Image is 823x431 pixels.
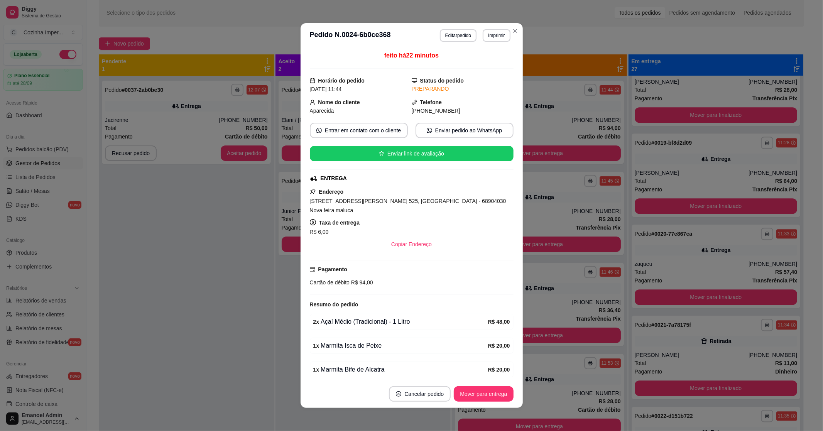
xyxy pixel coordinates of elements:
div: Marmita Isca de Peixe [313,341,488,350]
strong: 1 x [313,343,319,349]
span: R$ 94,00 [350,279,373,286]
div: Açaí Médio (Tradicional) - 1 Litro [313,317,488,326]
div: ENTREGA [321,174,347,183]
strong: 2 x [313,319,319,325]
span: credit-card [310,267,315,272]
strong: Endereço [319,189,344,195]
button: Editarpedido [440,29,477,42]
h3: Pedido N. 0024-6b0ce368 [310,29,391,42]
span: pushpin [310,188,316,194]
strong: R$ 20,00 [488,367,510,373]
strong: R$ 20,00 [488,343,510,349]
span: [STREET_ADDRESS][PERSON_NAME] 525, [GEOGRAPHIC_DATA] - 68904030 Nova feira maluca [310,198,506,213]
span: whats-app [316,128,322,133]
span: calendar [310,78,315,83]
strong: R$ 48,00 [488,319,510,325]
span: Aparecida [310,108,334,114]
button: Imprimir [483,29,510,42]
strong: Status do pedido [420,78,464,84]
span: phone [412,100,417,105]
button: Close [509,25,521,37]
strong: Nome do cliente [318,99,360,105]
span: [DATE] 11:44 [310,86,342,92]
strong: Taxa de entrega [319,220,360,226]
button: starEnviar link de avaliação [310,146,514,161]
span: Cartão de débito [310,279,350,286]
button: close-circleCancelar pedido [389,386,451,402]
span: desktop [412,78,417,83]
span: user [310,100,315,105]
button: whats-appEntrar em contato com o cliente [310,123,408,138]
span: feito há 22 minutos [384,52,439,59]
span: dollar [310,219,316,225]
button: Mover para entrega [454,386,513,402]
strong: Horário do pedido [318,78,365,84]
strong: Telefone [420,99,442,105]
span: close-circle [396,391,401,397]
span: R$ 6,00 [310,229,329,235]
div: Marmita Bife de Alcatra [313,365,488,374]
strong: Pagamento [318,266,347,272]
button: whats-appEnviar pedido ao WhatsApp [416,123,514,138]
div: PREPARANDO [412,85,514,93]
button: Copiar Endereço [385,237,438,252]
strong: Resumo do pedido [310,301,358,308]
span: star [379,151,384,156]
strong: 1 x [313,367,319,373]
span: whats-app [427,128,432,133]
span: [PHONE_NUMBER] [412,108,460,114]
